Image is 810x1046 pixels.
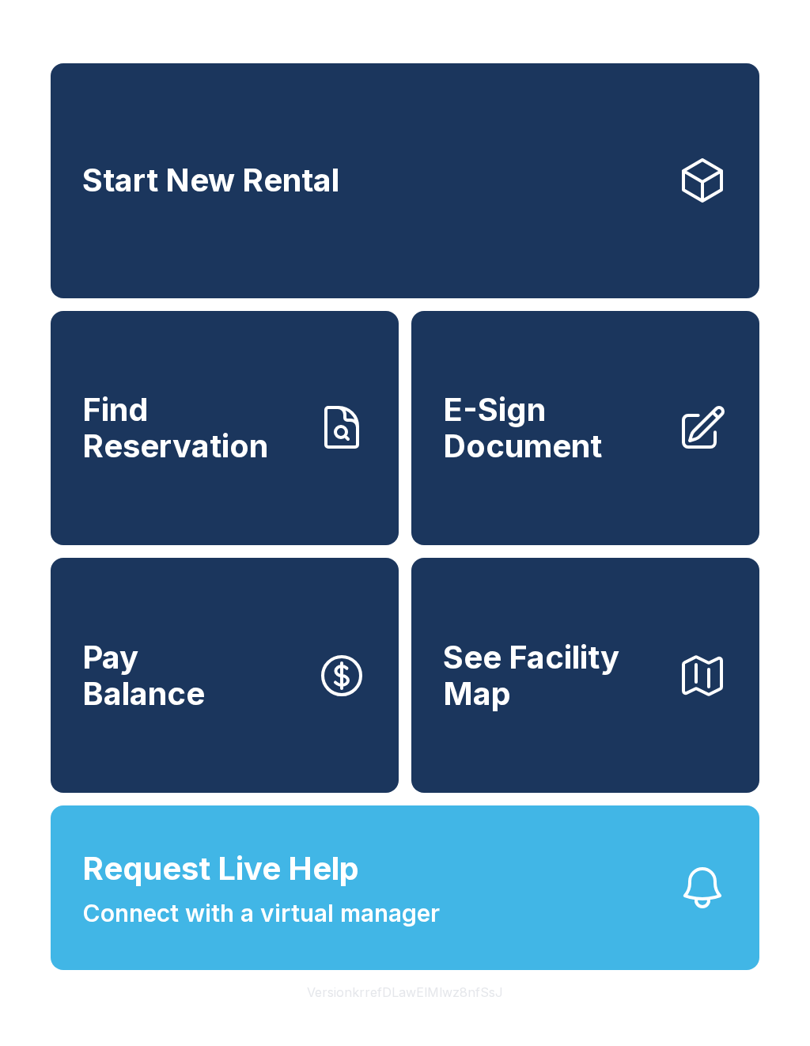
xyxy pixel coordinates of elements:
[294,970,516,1014] button: VersionkrrefDLawElMlwz8nfSsJ
[411,558,759,793] button: See Facility Map
[411,311,759,546] a: E-Sign Document
[443,639,664,711] span: See Facility Map
[443,392,664,464] span: E-Sign Document
[51,558,399,793] button: PayBalance
[82,162,339,199] span: Start New Rental
[51,63,759,298] a: Start New Rental
[82,845,359,893] span: Request Live Help
[51,805,759,970] button: Request Live HelpConnect with a virtual manager
[82,639,205,711] span: Pay Balance
[51,311,399,546] a: Find Reservation
[82,896,440,931] span: Connect with a virtual manager
[82,392,304,464] span: Find Reservation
